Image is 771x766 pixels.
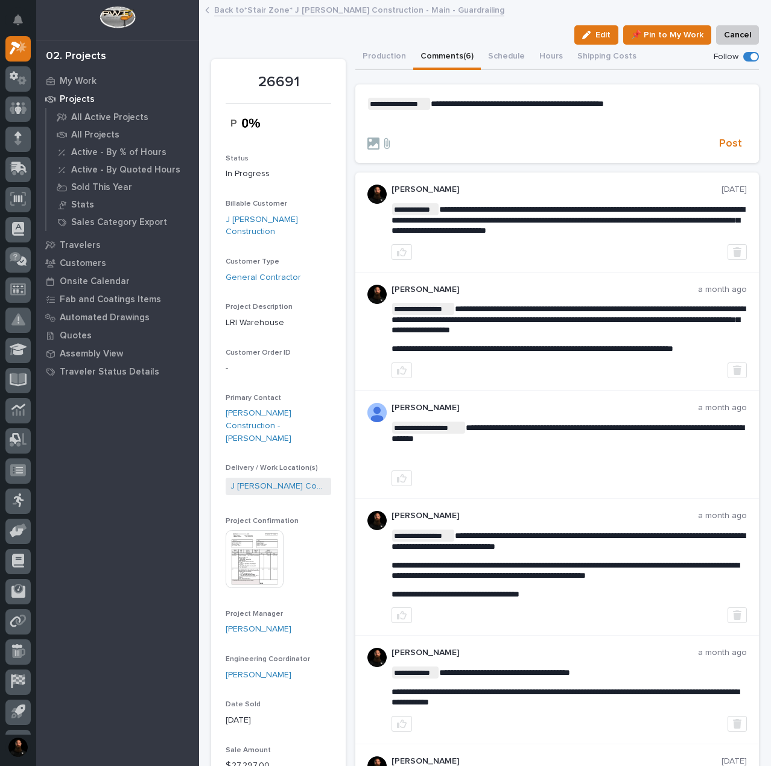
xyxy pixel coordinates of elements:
[698,511,747,521] p: a month ago
[413,45,481,70] button: Comments (6)
[71,112,148,123] p: All Active Projects
[60,367,159,378] p: Traveler Status Details
[722,185,747,195] p: [DATE]
[392,470,412,486] button: like this post
[46,126,199,143] a: All Projects
[36,344,199,362] a: Assembly View
[714,52,738,62] p: Follow
[226,349,291,356] span: Customer Order ID
[226,623,291,636] a: [PERSON_NAME]
[392,244,412,260] button: like this post
[46,214,199,230] a: Sales Category Export
[226,656,310,663] span: Engineering Coordinator
[60,258,106,269] p: Customers
[392,403,698,413] p: [PERSON_NAME]
[5,735,31,760] button: users-avatar
[60,94,95,105] p: Projects
[226,464,318,472] span: Delivery / Work Location(s)
[728,607,747,623] button: Delete post
[36,72,199,90] a: My Work
[46,196,199,213] a: Stats
[595,30,611,40] span: Edit
[46,50,106,63] div: 02. Projects
[724,28,751,42] span: Cancel
[71,200,94,210] p: Stats
[71,182,132,193] p: Sold This Year
[226,168,331,180] p: In Progress
[226,317,331,329] p: LRI Warehouse
[5,7,31,33] button: Notifications
[631,28,703,42] span: 📌 Pin to My Work
[226,155,249,162] span: Status
[728,716,747,732] button: Delete post
[36,272,199,290] a: Onsite Calendar
[60,276,130,287] p: Onsite Calendar
[355,45,413,70] button: Production
[392,285,698,295] p: [PERSON_NAME]
[36,90,199,108] a: Projects
[698,285,747,295] p: a month ago
[226,271,301,284] a: General Contractor
[36,254,199,272] a: Customers
[481,45,532,70] button: Schedule
[226,714,331,727] p: [DATE]
[46,144,199,160] a: Active - By % of Hours
[226,394,281,402] span: Primary Contact
[60,294,161,305] p: Fab and Coatings Items
[392,607,412,623] button: like this post
[71,165,180,176] p: Active - By Quoted Hours
[36,236,199,254] a: Travelers
[367,185,387,204] img: zmKUmRVDQjmBLfnAs97p
[728,244,747,260] button: Delete post
[60,331,92,341] p: Quotes
[226,74,331,91] p: 26691
[226,518,299,525] span: Project Confirmation
[36,308,199,326] a: Automated Drawings
[226,214,331,239] a: J [PERSON_NAME] Construction
[367,403,387,422] img: AOh14GhUnP333BqRmXh-vZ-TpYZQaFVsuOFmGre8SRZf2A=s96-c
[60,76,97,87] p: My Work
[46,179,199,195] a: Sold This Year
[226,747,271,754] span: Sale Amount
[226,701,261,708] span: Date Sold
[100,6,135,28] img: Workspace Logo
[214,2,504,16] a: Back to*Stair Zone* J [PERSON_NAME] Construction - Main - Guardrailing
[230,480,326,493] a: J [PERSON_NAME] Construction Main
[392,716,412,732] button: like this post
[71,130,119,141] p: All Projects
[226,669,291,682] a: [PERSON_NAME]
[698,403,747,413] p: a month ago
[226,200,287,207] span: Billable Customer
[46,109,199,125] a: All Active Projects
[60,240,101,251] p: Travelers
[728,362,747,378] button: Delete post
[574,25,618,45] button: Edit
[226,407,331,445] a: [PERSON_NAME] Construction - [PERSON_NAME]
[226,111,279,135] img: NsKTUXHl0eooyuWfsOAa4XR0NJclAxubT4txDIXhDG0
[226,362,331,375] p: -
[698,648,747,658] p: a month ago
[367,285,387,304] img: zmKUmRVDQjmBLfnAs97p
[623,25,711,45] button: 📌 Pin to My Work
[226,610,283,618] span: Project Manager
[226,303,293,311] span: Project Description
[46,161,199,178] a: Active - By Quoted Hours
[367,648,387,667] img: zmKUmRVDQjmBLfnAs97p
[392,362,412,378] button: like this post
[60,349,123,359] p: Assembly View
[36,362,199,381] a: Traveler Status Details
[716,25,759,45] button: Cancel
[392,511,698,521] p: [PERSON_NAME]
[392,185,722,195] p: [PERSON_NAME]
[719,137,742,151] span: Post
[392,648,698,658] p: [PERSON_NAME]
[226,258,279,265] span: Customer Type
[532,45,570,70] button: Hours
[71,147,167,158] p: Active - By % of Hours
[367,511,387,530] img: zmKUmRVDQjmBLfnAs97p
[60,312,150,323] p: Automated Drawings
[36,326,199,344] a: Quotes
[714,137,747,151] button: Post
[15,14,31,34] div: Notifications
[570,45,644,70] button: Shipping Costs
